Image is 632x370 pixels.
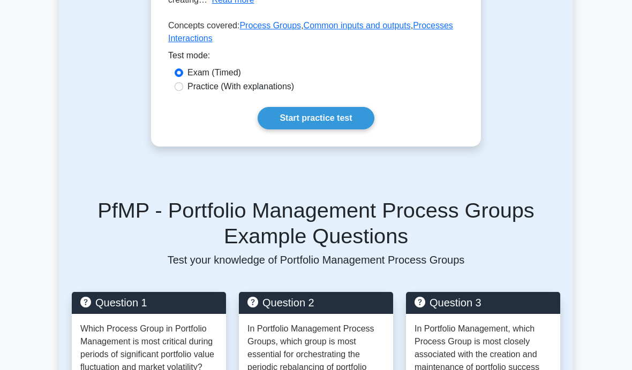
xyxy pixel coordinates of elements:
a: Process Groups [239,21,301,30]
h5: Question 3 [415,296,552,309]
a: Start practice test [258,107,374,129]
h5: PfMP - Portfolio Management Process Groups Example Questions [72,198,560,249]
label: Exam (Timed) [187,66,241,79]
a: Common inputs and outputs [304,21,411,30]
p: Test your knowledge of Portfolio Management Process Groups [72,253,560,266]
label: Practice (With explanations) [187,80,294,93]
p: Concepts covered: , , [168,19,464,49]
h5: Question 2 [247,296,385,309]
div: Test mode: [168,49,464,66]
h5: Question 1 [80,296,217,309]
